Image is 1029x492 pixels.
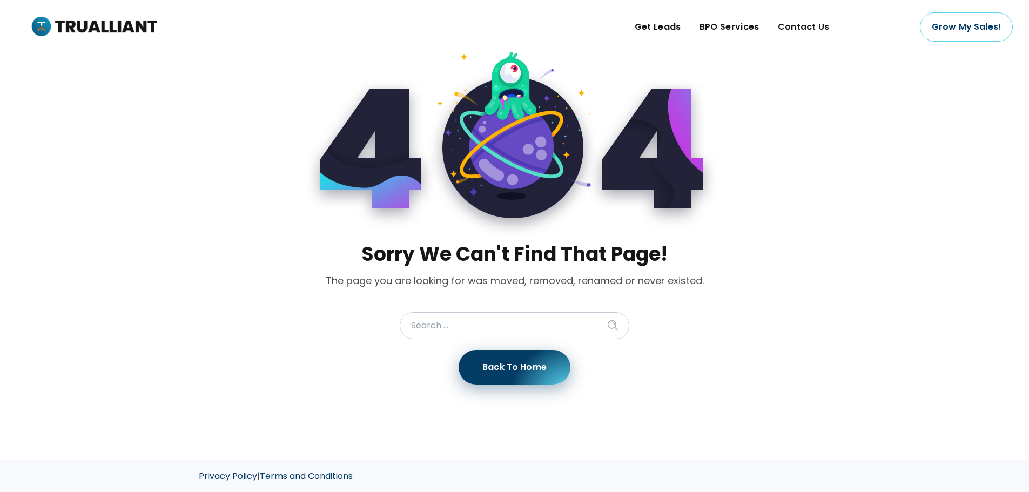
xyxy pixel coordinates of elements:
a: Terms and Conditions [260,470,353,482]
span: Contact Us [778,19,830,35]
span: Get Leads [635,19,681,35]
h2: Sorry We Can't Find That Page! [226,241,804,267]
a: Grow My Sales! [920,12,1013,42]
p: The page you are looking for was moved, removed, renamed or never existed. [226,272,804,290]
div: | [199,460,831,484]
a: Back to home [459,350,570,385]
input: Search … [400,312,629,339]
a: Privacy Policy [199,470,257,482]
img: 404 [306,22,717,237]
span: BPO Services [700,19,759,35]
span: Back to home [482,359,547,376]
